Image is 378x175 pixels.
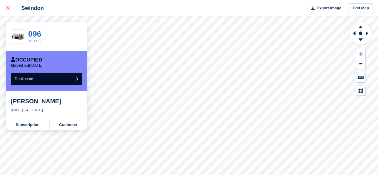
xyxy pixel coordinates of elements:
div: Occupied [11,57,42,63]
a: 160 SQFT [28,39,46,43]
div: [DATE] [31,107,43,113]
button: Keyboard Shortcuts [356,72,365,82]
span: Moved out [11,63,30,68]
button: Zoom In [356,49,365,59]
button: Zoom Out [356,59,365,69]
div: Swindon [16,5,44,12]
button: Export Image [307,3,341,13]
a: Edit Map [349,3,373,13]
a: Subscription [6,120,49,130]
img: 150-sqft-unit.jpg [11,32,25,42]
p: [DATE] [11,63,43,68]
div: [DATE] [11,107,23,113]
span: Deallocate [15,77,33,81]
button: Map Legend [356,86,365,96]
a: 096 [28,29,41,38]
button: Deallocate [11,73,82,85]
img: arrow-right-light-icn-cde0832a797a2874e46488d9cf13f60e5c3a73dbe684e267c42b8395dfbc2abf.svg [25,109,28,111]
div: [PERSON_NAME] [11,98,82,105]
span: Export Image [316,5,341,11]
a: Customer [49,120,87,130]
